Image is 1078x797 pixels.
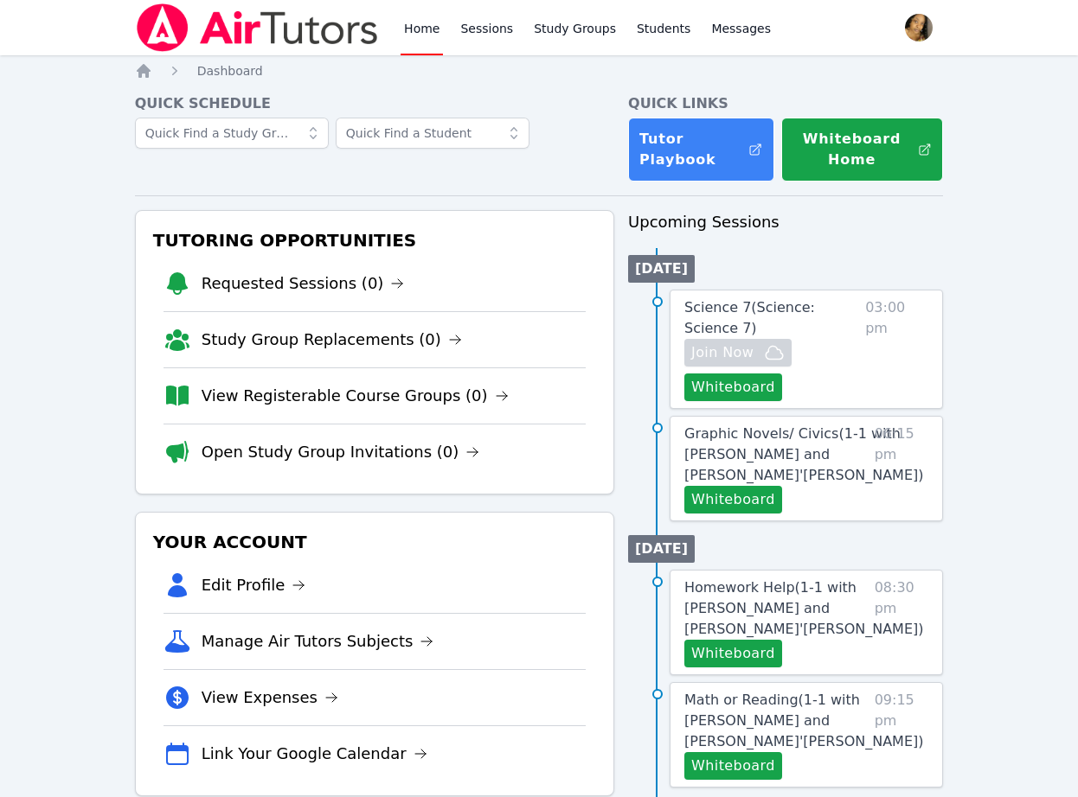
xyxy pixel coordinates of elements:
button: Whiteboard [684,752,782,780]
a: Study Group Replacements (0) [202,328,462,352]
a: Dashboard [197,62,263,80]
a: Homework Help(1-1 with [PERSON_NAME] and [PERSON_NAME]'[PERSON_NAME]) [684,577,923,640]
li: [DATE] [628,255,695,283]
span: Math or Reading ( 1-1 with [PERSON_NAME] and [PERSON_NAME]'[PERSON_NAME] ) [684,692,923,749]
a: Open Study Group Invitations (0) [202,440,480,464]
li: [DATE] [628,535,695,563]
span: Science 7 ( Science: Science 7 ) [684,299,815,336]
button: Join Now [684,339,792,367]
h3: Upcoming Sessions [628,210,943,234]
span: Homework Help ( 1-1 with [PERSON_NAME] and [PERSON_NAME]'[PERSON_NAME] ) [684,579,923,637]
span: 08:30 pm [875,577,929,667]
nav: Breadcrumb [135,62,944,80]
span: Graphic Novels/ Civics ( 1-1 with [PERSON_NAME] and [PERSON_NAME]'[PERSON_NAME] ) [684,425,923,483]
h3: Tutoring Opportunities [150,225,600,256]
input: Quick Find a Study Group [135,118,329,149]
img: Air Tutors [135,3,380,52]
a: Edit Profile [202,573,306,597]
a: View Expenses [202,685,338,710]
a: Tutor Playbook [628,118,773,182]
a: Manage Air Tutors Subjects [202,629,434,654]
a: View Registerable Course Groups (0) [202,384,509,408]
a: Math or Reading(1-1 with [PERSON_NAME] and [PERSON_NAME]'[PERSON_NAME]) [684,690,923,752]
a: Link Your Google Calendar [202,742,427,766]
span: 03:00 pm [865,297,928,401]
h3: Your Account [150,526,600,558]
input: Quick Find a Student [336,118,529,149]
h4: Quick Schedule [135,93,614,114]
a: Requested Sessions (0) [202,271,405,296]
button: Whiteboard Home [781,118,944,182]
button: Whiteboard [684,640,782,667]
button: Whiteboard [684,486,782,513]
a: Graphic Novels/ Civics(1-1 with [PERSON_NAME] and [PERSON_NAME]'[PERSON_NAME]) [684,424,923,486]
h4: Quick Links [628,93,943,114]
button: Whiteboard [684,373,782,401]
a: Science 7(Science: Science 7) [684,297,858,339]
span: 06:15 pm [875,424,929,513]
span: Join Now [691,342,754,363]
span: 09:15 pm [875,690,929,780]
span: Dashboard [197,64,263,78]
span: Messages [711,20,771,37]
